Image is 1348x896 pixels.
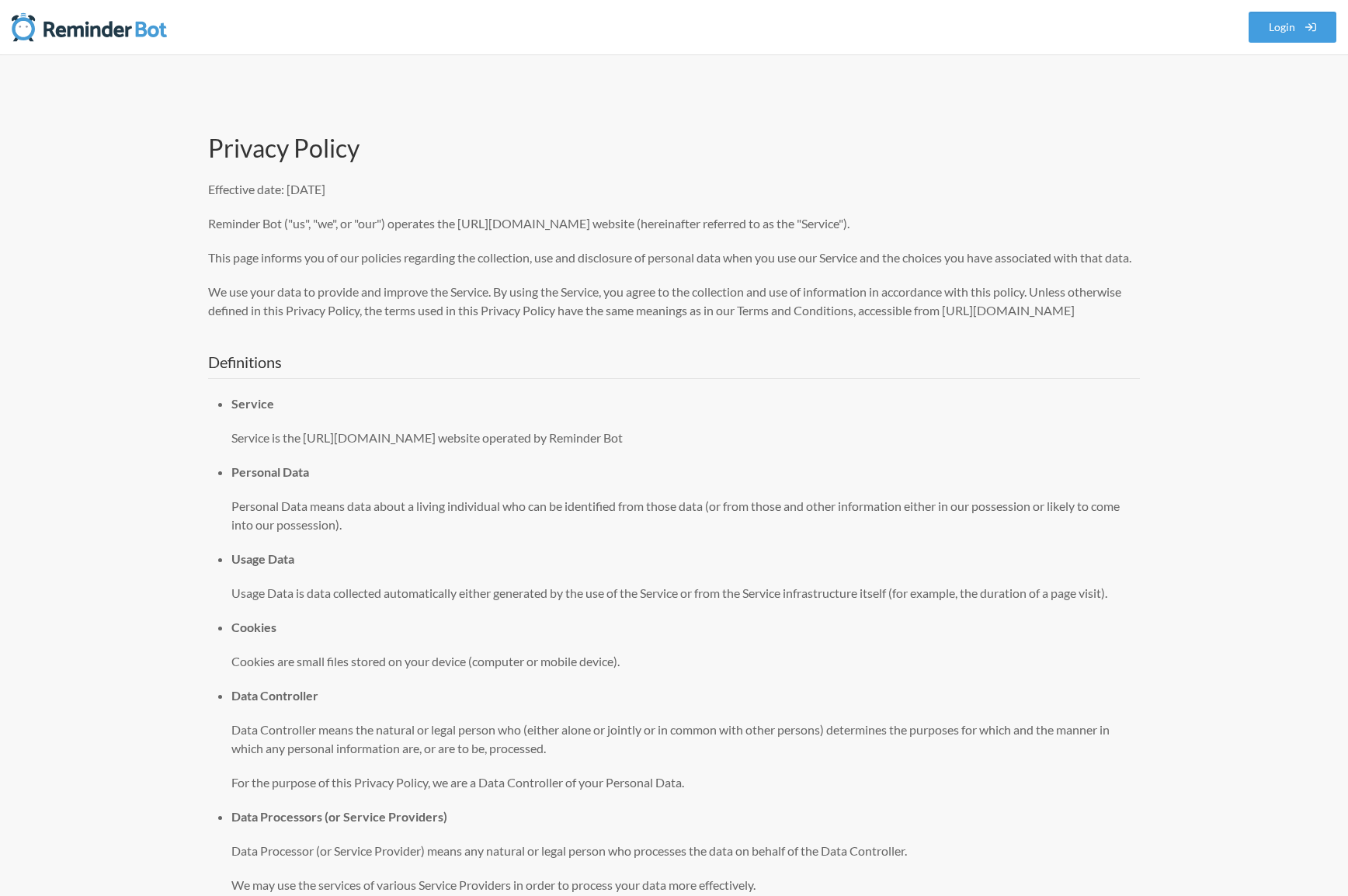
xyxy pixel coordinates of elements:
p: Data Controller means the natural or legal person who (either alone or jointly or in common with ... [231,721,1140,758]
h2: Definitions [208,351,1140,379]
strong: Usage Data [231,551,294,566]
p: Usage Data is data collected automatically either generated by the use of the Service or from the... [231,584,1140,603]
p: Cookies are small files stored on your device (computer or mobile device). [231,652,1140,671]
img: Reminder Bot [12,12,167,43]
a: Login [1249,12,1337,43]
p: We use your data to provide and improve the Service. By using the Service, you agree to the colle... [208,283,1140,320]
p: Data Processor (or Service Provider) means any natural or legal person who processes the data on ... [231,842,1140,860]
p: Personal Data means data about a living individual who can be identified from those data (or from... [231,497,1140,534]
strong: Cookies [231,620,276,634]
strong: Data Processors (or Service Providers) [231,809,447,824]
p: We may use the services of various Service Providers in order to process your data more effectively. [231,876,1140,894]
h1: Privacy Policy [208,132,1140,165]
strong: Personal Data [231,464,309,479]
p: This page informs you of our policies regarding the collection, use and disclosure of personal da... [208,248,1140,267]
p: For the purpose of this Privacy Policy, we are a Data Controller of your Personal Data. [231,773,1140,792]
strong: Data Controller [231,688,318,703]
p: Reminder Bot ("us", "we", or "our") operates the [URL][DOMAIN_NAME] website (hereinafter referred... [208,214,1140,233]
p: Service is the [URL][DOMAIN_NAME] website operated by Reminder Bot [231,429,1140,447]
p: Effective date: [DATE] [208,180,1140,199]
strong: Service [231,396,274,411]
